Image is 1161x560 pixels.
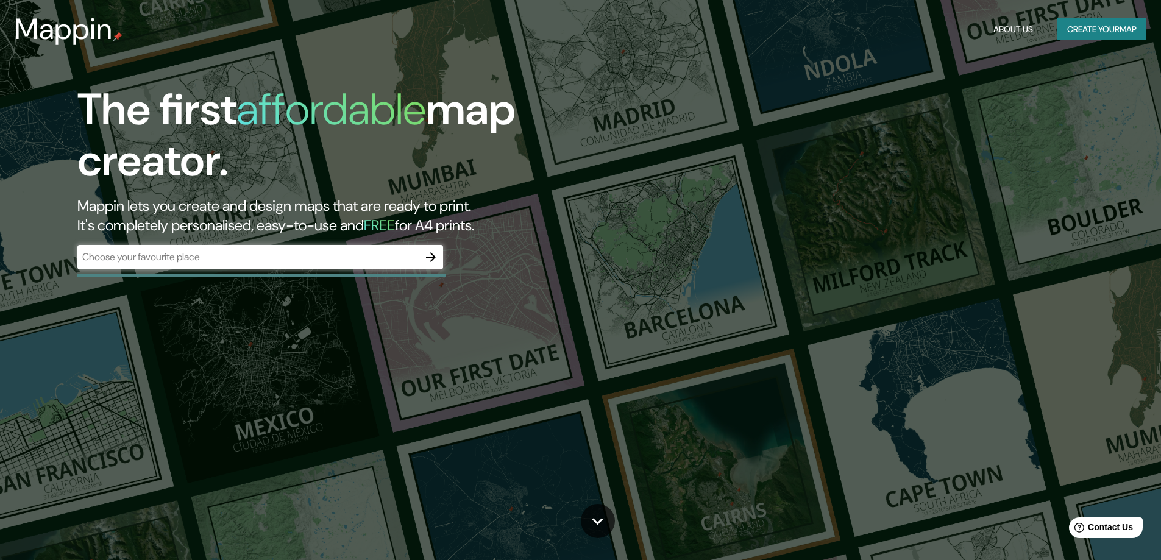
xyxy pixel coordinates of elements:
h1: affordable [236,81,426,138]
iframe: Help widget launcher [1053,512,1148,547]
h2: Mappin lets you create and design maps that are ready to print. It's completely personalised, eas... [77,196,658,235]
h3: Mappin [15,12,113,46]
h1: The first map creator. [77,84,658,196]
button: About Us [989,18,1038,41]
h5: FREE [364,216,395,235]
img: mappin-pin [113,32,122,41]
input: Choose your favourite place [77,250,419,264]
button: Create yourmap [1057,18,1146,41]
